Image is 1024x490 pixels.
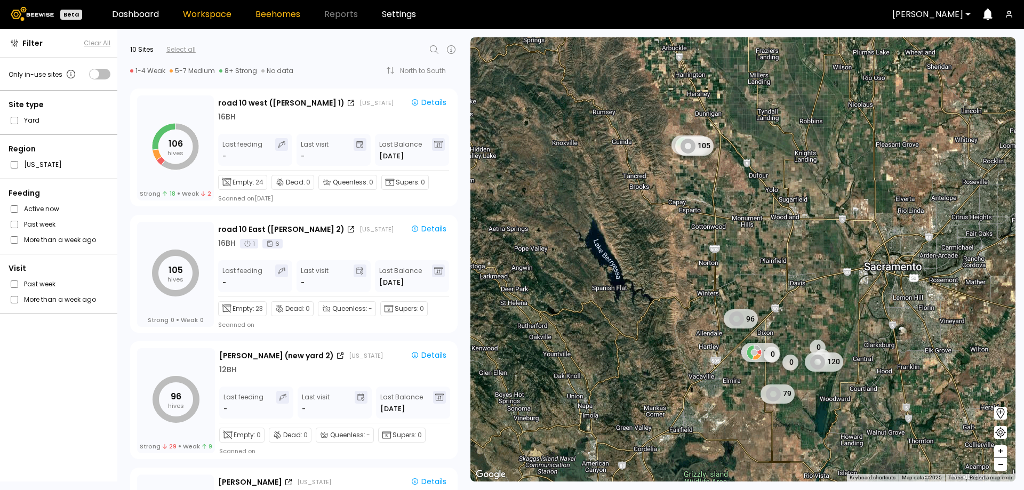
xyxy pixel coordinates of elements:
span: 23 [255,304,263,314]
button: Keyboard shortcuts [850,474,895,481]
div: Dead: [271,301,314,316]
label: [US_STATE] [24,159,62,170]
span: [DATE] [380,404,405,414]
span: 24 [255,178,263,187]
tspan: hives [167,275,183,284]
div: 0 [764,346,780,362]
button: + [994,445,1007,458]
button: Details [406,476,451,488]
div: Details [411,224,446,234]
div: 16 BH [218,111,236,123]
span: 29 [163,443,177,450]
div: - [301,151,305,162]
span: - [369,304,372,314]
a: Workspace [183,10,231,19]
span: 0 [420,304,424,314]
div: Scanned on [DATE] [218,194,273,203]
button: Details [406,349,451,362]
div: Queenless: [318,175,377,190]
label: More than a week ago [24,294,96,305]
div: Site type [9,99,110,110]
span: 9 [202,443,212,450]
div: Visit [9,263,110,274]
div: 1 [240,239,258,248]
span: – [998,458,1004,471]
div: Supers: [380,301,428,316]
button: Details [406,223,451,236]
div: - [301,277,305,288]
div: [US_STATE] [349,351,383,360]
span: 0 [369,178,373,187]
span: Filter [22,38,43,49]
span: 0 [303,430,308,440]
label: More than a week ago [24,234,96,245]
div: Queenless: [318,301,376,316]
div: Region [9,143,110,155]
div: Dead: [271,175,314,190]
div: [US_STATE] [359,225,394,234]
div: Details [411,350,446,360]
div: Dead: [269,428,311,443]
div: - [222,277,227,288]
span: 18 [163,190,175,197]
div: Supers: [378,428,426,443]
div: 79 [761,384,795,403]
div: Queenless: [316,428,374,443]
span: Reports [324,10,358,19]
div: 0 [810,339,826,355]
div: [PERSON_NAME] [218,477,282,488]
div: Strong Weak [140,443,213,450]
div: [PERSON_NAME] (new yard 2) [219,350,334,362]
div: [US_STATE] [297,478,331,486]
div: Only in-use sites [9,68,77,81]
div: - [223,404,228,414]
div: 10 Sites [130,45,154,54]
a: Dashboard [112,10,159,19]
div: 0 [814,349,830,365]
label: Yard [24,115,39,126]
div: Select all [166,45,196,54]
div: Details [411,477,446,486]
div: 8+ Strong [219,67,257,75]
div: Empty: [219,428,265,443]
label: Past week [24,219,55,230]
span: 0 [171,316,174,324]
button: Clear All [84,38,110,48]
div: - [222,151,227,162]
label: Active now [24,203,59,214]
tspan: 105 [169,264,183,276]
button: – [994,458,1007,471]
div: road 10 East ([PERSON_NAME] 2) [218,224,345,235]
div: Details [411,98,446,107]
span: - [366,430,370,440]
a: Beehomes [255,10,300,19]
div: Last visit [301,264,329,288]
label: Past week [24,278,55,290]
div: Supers: [381,175,429,190]
div: 12 BH [219,364,237,375]
tspan: 96 [171,390,181,403]
span: [DATE] [379,151,404,162]
span: 0 [418,430,422,440]
div: Last feeding [222,264,262,288]
span: 0 [306,304,310,314]
div: Last feeding [223,391,263,414]
div: Last visit [302,391,330,414]
span: 0 [257,430,261,440]
span: 2 [201,190,211,197]
div: 96 [724,309,758,328]
div: 106 [671,135,710,154]
div: Feeding [9,188,110,199]
span: [DATE] [379,277,404,288]
div: Last Balance [379,264,422,288]
a: Settings [382,10,416,19]
div: Last Balance [379,138,422,162]
span: 0 [306,178,310,187]
div: Strong Weak [140,190,211,197]
div: Beta [60,10,82,20]
div: North to South [400,68,453,74]
span: 0 [200,316,204,324]
div: Scanned on [218,320,254,329]
button: Details [406,97,451,109]
div: Last feeding [222,138,262,162]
